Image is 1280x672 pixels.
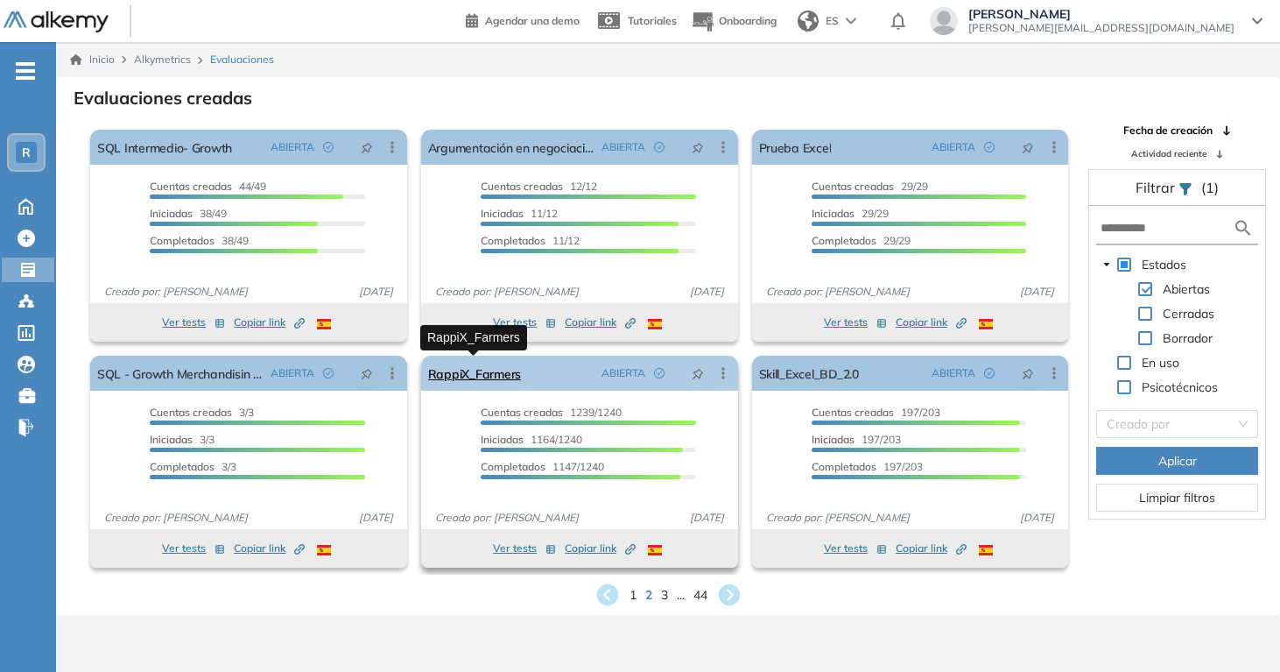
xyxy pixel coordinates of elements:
[481,460,604,473] span: 1147/1240
[481,433,524,446] span: Iniciadas
[601,365,645,381] span: ABIERTA
[428,356,521,391] a: RappiX_Farmers
[968,7,1234,21] span: [PERSON_NAME]
[481,207,558,220] span: 11/12
[824,312,887,333] button: Ver tests
[812,234,911,247] span: 29/29
[1192,588,1280,672] iframe: Chat Widget
[1138,377,1221,398] span: Psicotécnicos
[824,538,887,559] button: Ver tests
[481,234,545,247] span: Completados
[846,18,856,25] img: arrow
[150,460,236,473] span: 3/3
[979,545,993,555] img: ESP
[896,538,967,559] button: Copiar link
[1009,359,1047,387] button: pushpin
[691,3,777,40] button: Onboarding
[361,366,373,380] span: pushpin
[1102,260,1111,269] span: caret-down
[466,9,580,30] a: Agendar una demo
[812,460,876,473] span: Completados
[628,14,677,27] span: Tutoriales
[693,586,707,605] span: 44
[759,284,917,300] span: Creado por: [PERSON_NAME]
[97,130,232,165] a: SQL Intermedio- Growth
[162,538,225,559] button: Ver tests
[565,315,636,330] span: Copiar link
[70,52,115,67] a: Inicio
[654,368,665,378] span: check-circle
[271,139,314,155] span: ABIERTA
[812,180,894,193] span: Cuentas creadas
[317,319,331,329] img: ESP
[485,14,580,27] span: Agendar una demo
[1138,254,1190,275] span: Estados
[150,180,266,193] span: 44/49
[661,586,668,605] span: 3
[1159,328,1216,349] span: Borrador
[759,130,832,165] a: Prueba Excel
[234,538,305,559] button: Copiar link
[493,312,556,333] button: Ver tests
[150,207,193,220] span: Iniciadas
[932,139,975,155] span: ABIERTA
[493,538,556,559] button: Ver tests
[692,140,704,154] span: pushpin
[150,433,215,446] span: 3/3
[759,510,917,526] span: Creado por: [PERSON_NAME]
[1158,451,1197,470] span: Aplicar
[1163,281,1210,297] span: Abiertas
[22,145,31,159] span: R
[812,234,876,247] span: Completados
[234,541,305,556] span: Copiar link
[1233,217,1254,239] img: search icon
[565,541,636,556] span: Copiar link
[428,284,586,300] span: Creado por: [PERSON_NAME]
[134,53,191,66] span: Alkymetrics
[1022,140,1034,154] span: pushpin
[759,356,859,391] a: Skill_Excel_BD_2.0
[692,366,704,380] span: pushpin
[150,234,215,247] span: Completados
[679,359,717,387] button: pushpin
[812,460,923,473] span: 197/203
[896,315,967,330] span: Copiar link
[150,406,232,419] span: Cuentas creadas
[1022,366,1034,380] span: pushpin
[481,234,580,247] span: 11/12
[481,406,563,419] span: Cuentas creadas
[481,207,524,220] span: Iniciadas
[97,356,264,391] a: SQL - Growth Merchandisin Analyst
[1009,133,1047,161] button: pushpin
[601,139,645,155] span: ABIERTA
[428,510,586,526] span: Creado por: [PERSON_NAME]
[812,207,855,220] span: Iniciadas
[812,433,855,446] span: Iniciadas
[150,234,249,247] span: 38/49
[565,312,636,333] button: Copiar link
[648,319,662,329] img: ESP
[1142,355,1179,371] span: En uso
[481,180,597,193] span: 12/12
[1131,147,1206,160] span: Actividad reciente
[1013,284,1061,300] span: [DATE]
[683,284,731,300] span: [DATE]
[812,207,889,220] span: 29/29
[1096,484,1258,512] button: Limpiar filtros
[812,406,894,419] span: Cuentas creadas
[679,133,717,161] button: pushpin
[719,14,777,27] span: Onboarding
[150,406,254,419] span: 3/3
[361,140,373,154] span: pushpin
[1163,330,1213,346] span: Borrador
[317,545,331,555] img: ESP
[826,13,839,29] span: ES
[979,319,993,329] img: ESP
[481,433,582,446] span: 1164/1240
[481,460,545,473] span: Completados
[984,368,995,378] span: check-circle
[97,510,255,526] span: Creado por: [PERSON_NAME]
[896,541,967,556] span: Copiar link
[97,284,255,300] span: Creado por: [PERSON_NAME]
[677,586,685,605] span: ...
